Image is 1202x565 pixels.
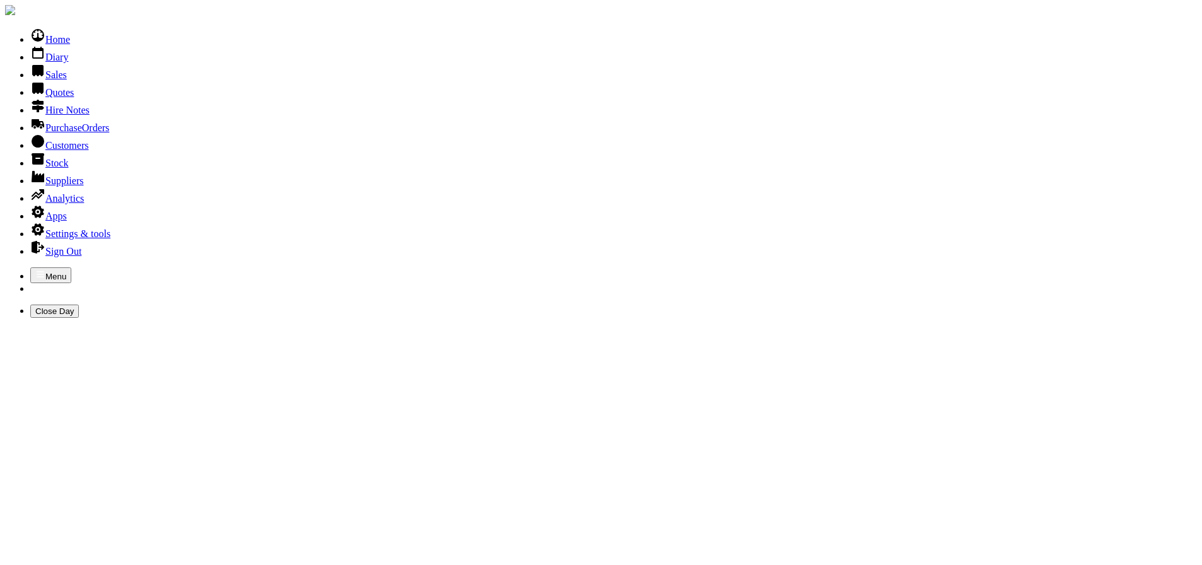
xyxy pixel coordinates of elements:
[30,305,79,318] button: Close Day
[30,52,68,62] a: Diary
[30,246,81,257] a: Sign Out
[30,69,67,80] a: Sales
[30,193,84,204] a: Analytics
[30,87,74,98] a: Quotes
[5,5,15,15] img: companylogo.jpg
[30,105,90,115] a: Hire Notes
[30,98,1197,116] li: Hire Notes
[30,122,109,133] a: PurchaseOrders
[30,151,1197,169] li: Stock
[30,211,67,221] a: Apps
[30,34,70,45] a: Home
[30,228,110,239] a: Settings & tools
[30,158,68,168] a: Stock
[30,267,71,283] button: Menu
[30,63,1197,81] li: Sales
[30,140,88,151] a: Customers
[30,169,1197,187] li: Suppliers
[30,175,83,186] a: Suppliers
